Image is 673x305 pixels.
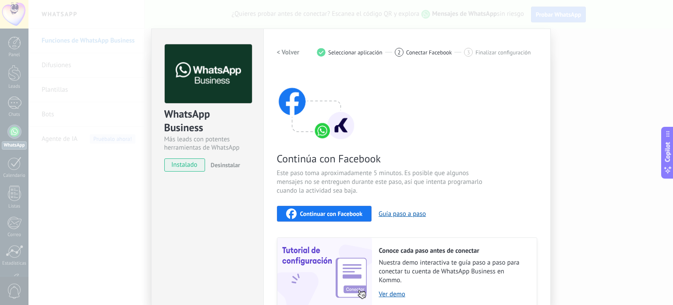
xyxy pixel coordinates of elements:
[379,290,528,298] a: Ver demo
[663,142,672,162] span: Copilot
[277,44,300,60] button: < Volver
[379,210,426,218] button: Guía paso a paso
[475,49,531,56] span: Finalizar configuración
[164,135,251,152] div: Más leads con potentes herramientas de WhatsApp
[406,49,452,56] span: Conectar Facebook
[379,258,528,285] span: Nuestra demo interactiva te guía paso a paso para conectar tu cuenta de WhatsApp Business en Kommo.
[328,49,383,56] span: Seleccionar aplicación
[277,206,372,222] button: Continuar con Facebook
[467,49,470,56] span: 3
[379,247,528,255] h2: Conoce cada paso antes de conectar
[207,158,240,172] button: Desinstalar
[164,107,251,135] div: WhatsApp Business
[277,169,485,195] span: Este paso toma aproximadamente 5 minutos. Es posible que algunos mensajes no se entreguen durante...
[165,44,252,104] img: logo_main.png
[300,211,363,217] span: Continuar con Facebook
[277,71,356,141] img: connect with facebook
[277,48,300,57] h2: < Volver
[397,49,400,56] span: 2
[277,152,485,165] span: Continúa con Facebook
[165,158,205,172] span: instalado
[211,161,240,169] span: Desinstalar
